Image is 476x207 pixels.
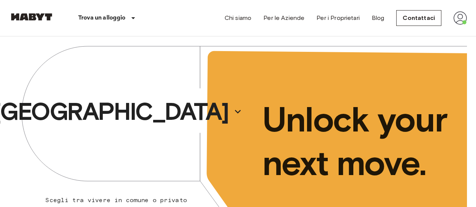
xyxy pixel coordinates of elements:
p: Trova un alloggio [78,14,126,23]
a: Blog [372,14,385,23]
p: Unlock your next move. [262,98,455,185]
a: Contattaci [396,10,441,26]
a: Chi siamo [225,14,251,23]
img: Habyt [9,13,54,21]
img: avatar [453,11,467,25]
a: Per i Proprietari [316,14,360,23]
a: Per le Aziende [263,14,304,23]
